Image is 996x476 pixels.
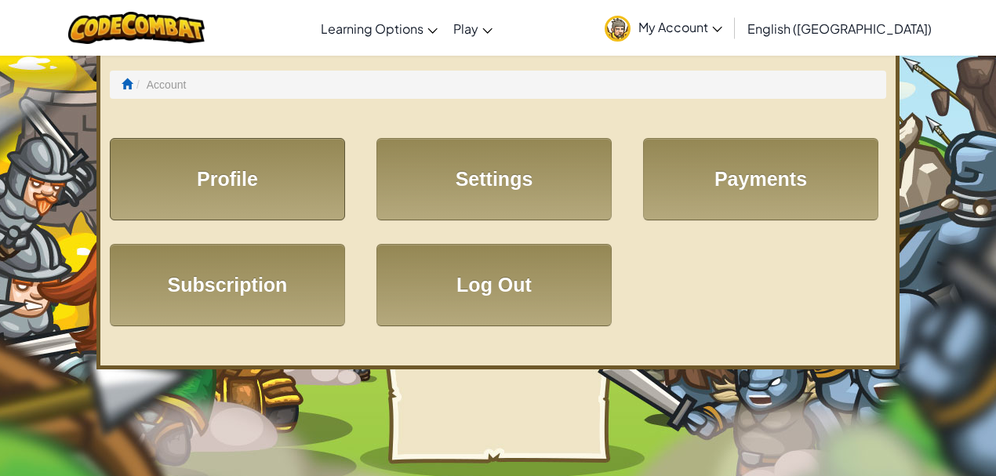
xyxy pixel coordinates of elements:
[321,20,423,37] span: Learning Options
[376,244,612,326] a: Log Out
[68,12,205,44] img: CodeCombat logo
[747,20,932,37] span: English ([GEOGRAPHIC_DATA])
[110,244,345,326] a: Subscription
[313,7,445,49] a: Learning Options
[597,3,730,53] a: My Account
[133,77,186,93] li: Account
[605,16,631,42] img: avatar
[643,138,878,220] a: Payments
[638,19,722,35] span: My Account
[453,20,478,37] span: Play
[376,138,612,220] a: Settings
[740,7,940,49] a: English ([GEOGRAPHIC_DATA])
[110,138,345,220] a: Profile
[445,7,500,49] a: Play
